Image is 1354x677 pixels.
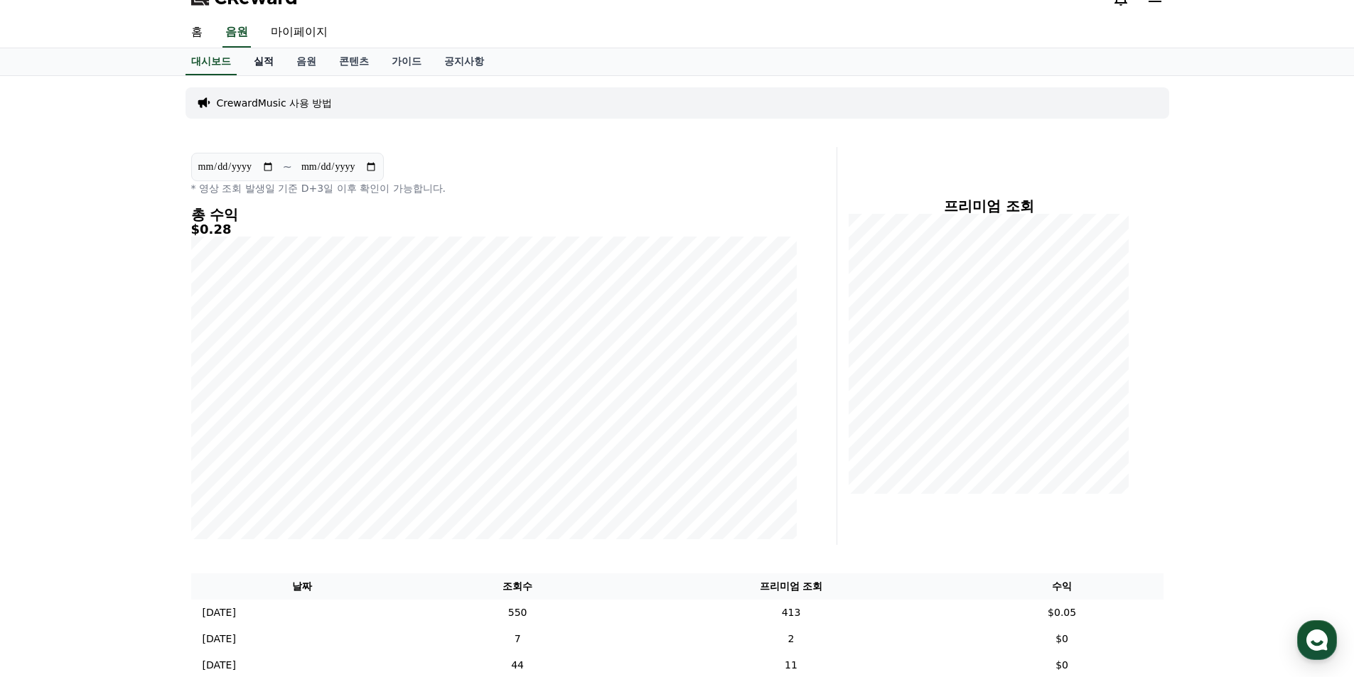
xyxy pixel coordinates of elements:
[203,632,236,646] p: [DATE]
[222,18,251,48] a: 음원
[283,158,292,175] p: ~
[414,573,621,600] th: 조회수
[94,450,183,486] a: 대화
[130,472,147,484] span: 대화
[961,600,1164,626] td: $0.05
[242,48,285,75] a: 실적
[203,658,236,673] p: [DATE]
[621,573,960,600] th: 프리미엄 조회
[186,48,237,75] a: 대시보드
[220,472,237,483] span: 설정
[328,48,380,75] a: 콘텐츠
[961,626,1164,652] td: $0
[180,18,214,48] a: 홈
[203,605,236,620] p: [DATE]
[849,198,1129,214] h4: 프리미엄 조회
[285,48,328,75] a: 음원
[191,222,797,237] h5: $0.28
[621,626,960,652] td: 2
[414,600,621,626] td: 550
[191,573,414,600] th: 날짜
[217,96,333,110] a: CrewardMusic 사용 방법
[191,207,797,222] h4: 총 수익
[183,450,273,486] a: 설정
[380,48,433,75] a: 가이드
[4,450,94,486] a: 홈
[961,573,1164,600] th: 수익
[621,600,960,626] td: 413
[45,472,53,483] span: 홈
[414,626,621,652] td: 7
[433,48,495,75] a: 공지사항
[259,18,339,48] a: 마이페이지
[191,181,797,195] p: * 영상 조회 발생일 기준 D+3일 이후 확인이 가능합니다.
